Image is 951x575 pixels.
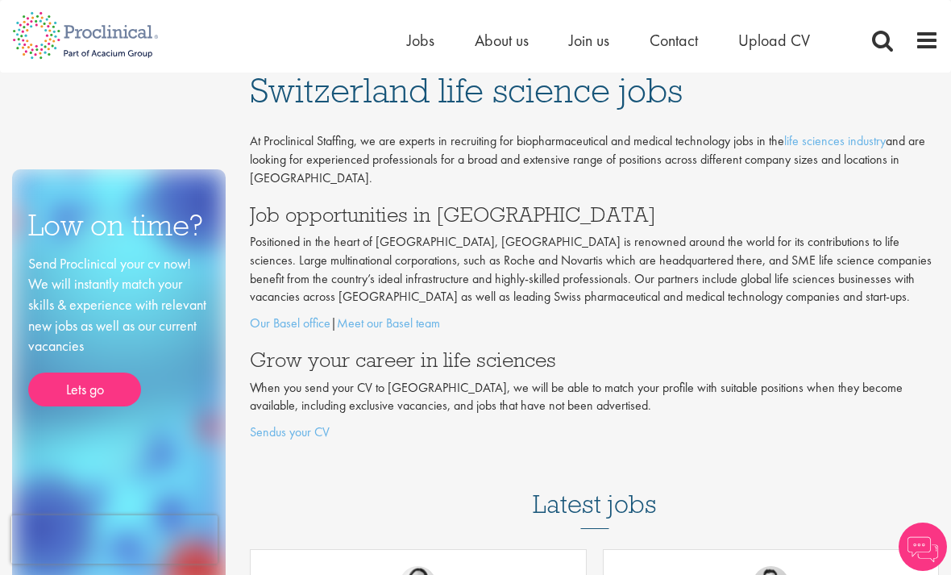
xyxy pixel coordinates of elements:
[250,69,683,112] span: Switzerland life science jobs
[475,30,529,51] a: About us
[533,450,657,529] h3: Latest jobs
[250,379,939,416] p: When you send your CV to [GEOGRAPHIC_DATA], we will be able to match your profile with suitable p...
[569,30,609,51] a: Join us
[250,233,939,306] p: Positioned in the heart of [GEOGRAPHIC_DATA], [GEOGRAPHIC_DATA] is renowned around the world for ...
[28,210,210,241] h3: Low on time?
[250,315,939,333] p: |
[407,30,434,51] a: Jobs
[250,315,330,331] a: Our Basel office
[250,132,939,188] p: At Proclinical Staffing, we are experts in recruiting for biopharmaceutical and medical technolog...
[784,132,886,149] a: life sciences industry
[250,349,939,370] h3: Grow your career in life sciences
[28,253,210,406] div: Send Proclinical your cv now! We will instantly match your skills & experience with relevant new ...
[250,423,330,440] a: Sendus your CV
[899,523,947,571] img: Chatbot
[650,30,698,51] a: Contact
[11,515,218,564] iframe: reCAPTCHA
[250,204,939,225] h3: Job opportunities in [GEOGRAPHIC_DATA]
[28,373,141,406] a: Lets go
[337,315,440,331] a: Meet our Basel team
[738,30,810,51] a: Upload CV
